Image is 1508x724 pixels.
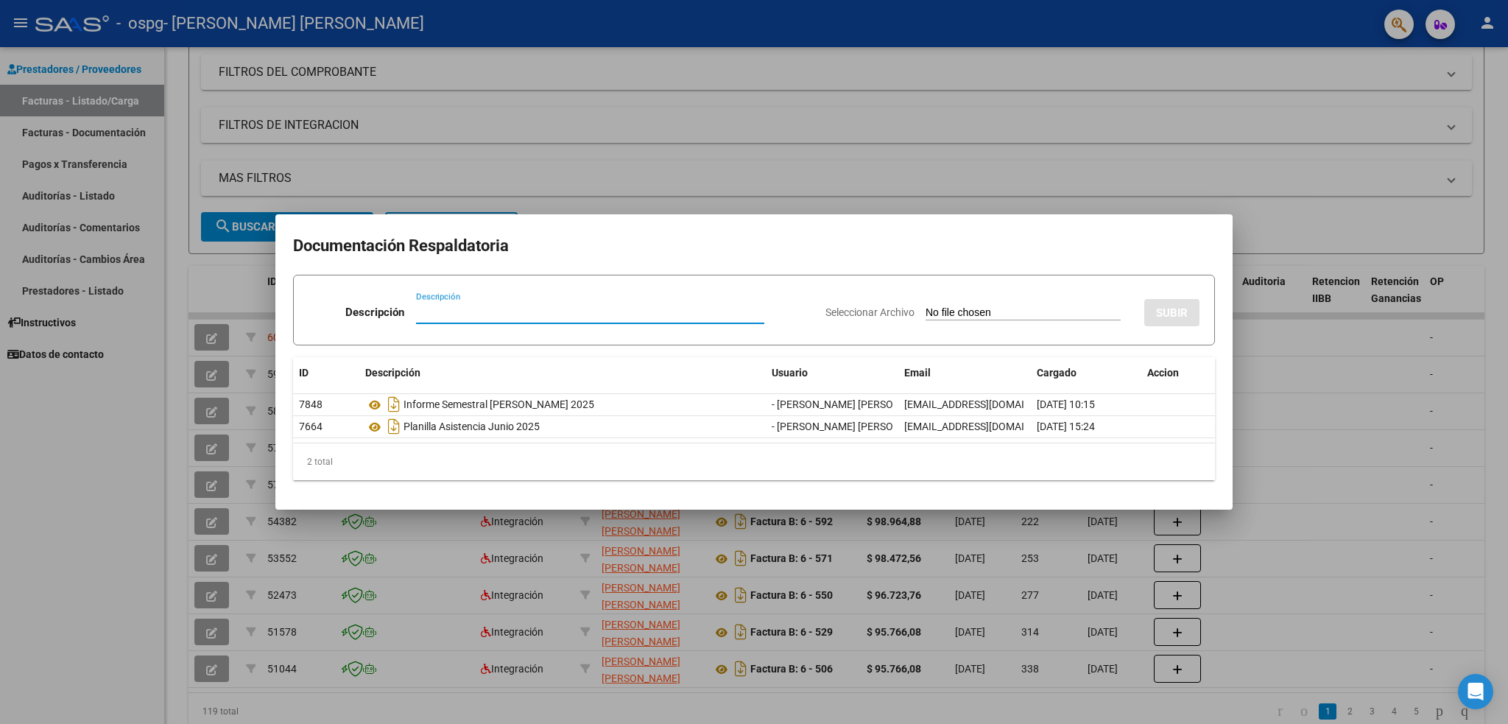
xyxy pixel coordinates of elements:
datatable-header-cell: Usuario [766,357,898,389]
button: SUBIR [1144,299,1199,326]
span: [DATE] 10:15 [1037,398,1095,410]
span: SUBIR [1156,306,1188,320]
span: Cargado [1037,367,1077,379]
span: 7664 [299,421,323,432]
datatable-header-cell: Cargado [1031,357,1141,389]
p: Descripción [345,304,404,321]
span: - [PERSON_NAME] [PERSON_NAME] [772,398,937,410]
datatable-header-cell: Accion [1141,357,1215,389]
div: Informe Semestral [PERSON_NAME] 2025 [365,393,760,416]
h2: Documentación Respaldatoria [293,232,1215,260]
span: 7848 [299,398,323,410]
span: [DATE] 15:24 [1037,421,1095,432]
datatable-header-cell: Email [898,357,1031,389]
div: Open Intercom Messenger [1458,674,1493,709]
span: Email [904,367,931,379]
span: - [PERSON_NAME] [PERSON_NAME] [772,421,937,432]
span: [EMAIL_ADDRESS][DOMAIN_NAME] [904,421,1068,432]
span: Usuario [772,367,808,379]
span: Descripción [365,367,420,379]
div: 2 total [293,443,1215,480]
datatable-header-cell: ID [293,357,359,389]
span: Seleccionar Archivo [825,306,915,318]
span: Accion [1147,367,1179,379]
div: Planilla Asistencia Junio 2025 [365,415,760,438]
span: ID [299,367,309,379]
i: Descargar documento [384,393,404,416]
datatable-header-cell: Descripción [359,357,766,389]
span: [EMAIL_ADDRESS][DOMAIN_NAME] [904,398,1068,410]
i: Descargar documento [384,415,404,438]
